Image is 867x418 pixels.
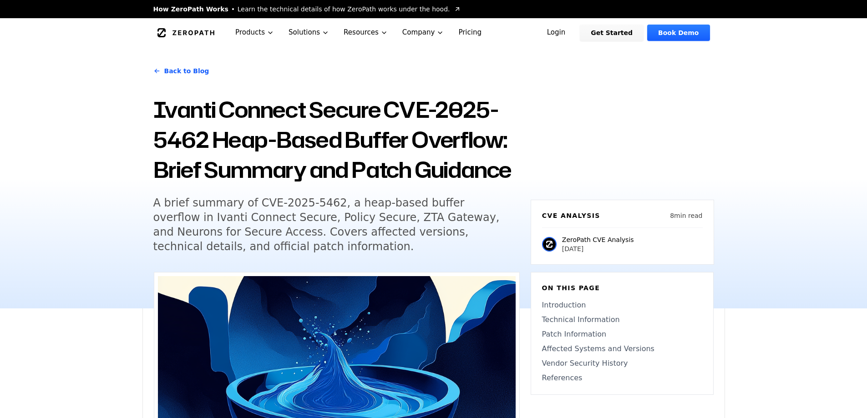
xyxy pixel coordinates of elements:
[542,283,702,292] h6: On this page
[238,5,450,14] span: Learn the technical details of how ZeroPath works under the hood.
[153,5,461,14] a: How ZeroPath WorksLearn the technical details of how ZeroPath works under the hood.
[580,25,644,41] a: Get Started
[670,211,702,220] p: 8 min read
[542,237,557,252] img: ZeroPath CVE Analysis
[153,58,209,84] a: Back to Blog
[542,314,702,325] a: Technical Information
[536,25,577,41] a: Login
[451,18,489,47] a: Pricing
[153,95,520,185] h1: Ivanti Connect Secure CVE-2025-5462 Heap-Based Buffer Overflow: Brief Summary and Patch Guidance
[228,18,281,47] button: Products
[542,211,600,220] h6: CVE Analysis
[153,5,228,14] span: How ZeroPath Works
[281,18,336,47] button: Solutions
[647,25,710,41] a: Book Demo
[562,235,634,244] p: ZeroPath CVE Analysis
[153,196,503,254] h5: A brief summary of CVE-2025-5462, a heap-based buffer overflow in Ivanti Connect Secure, Policy S...
[562,244,634,253] p: [DATE]
[142,18,725,47] nav: Global
[542,329,702,340] a: Patch Information
[336,18,395,47] button: Resources
[542,343,702,354] a: Affected Systems and Versions
[542,358,702,369] a: Vendor Security History
[542,373,702,383] a: References
[542,300,702,311] a: Introduction
[395,18,451,47] button: Company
